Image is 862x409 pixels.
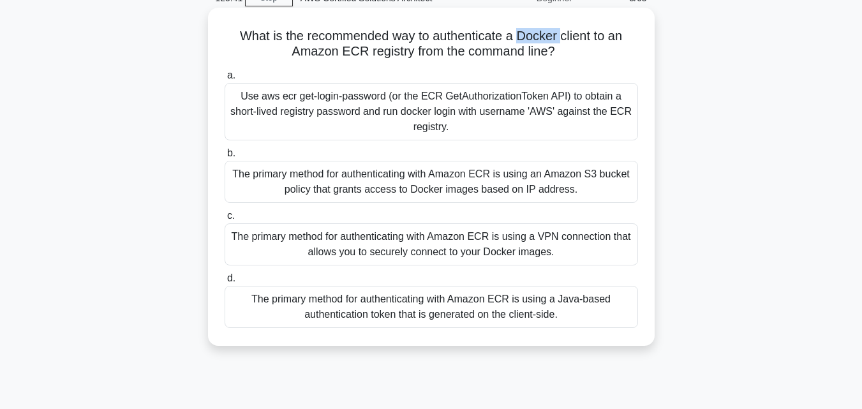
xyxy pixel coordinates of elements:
span: a. [227,70,235,80]
div: The primary method for authenticating with Amazon ECR is using a VPN connection that allows you t... [225,223,638,265]
h5: What is the recommended way to authenticate a Docker client to an Amazon ECR registry from the co... [223,28,639,60]
span: d. [227,272,235,283]
div: The primary method for authenticating with Amazon ECR is using a Java-based authentication token ... [225,286,638,328]
div: The primary method for authenticating with Amazon ECR is using an Amazon S3 bucket policy that gr... [225,161,638,203]
span: b. [227,147,235,158]
span: c. [227,210,235,221]
div: Use aws ecr get-login-password (or the ECR GetAuthorizationToken API) to obtain a short-lived reg... [225,83,638,140]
